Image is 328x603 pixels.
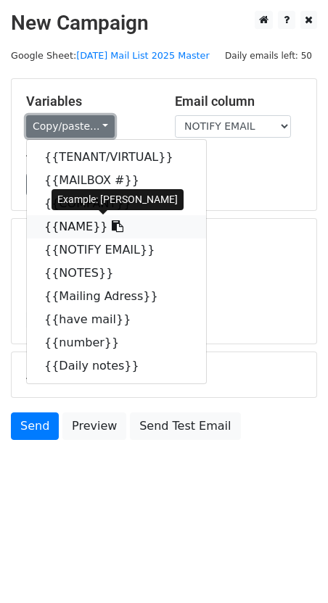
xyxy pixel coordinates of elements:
h5: Email column [175,93,302,109]
a: Preview [62,412,126,440]
a: {{Daily notes}} [27,354,206,378]
h5: Variables [26,93,153,109]
a: {{have mail}} [27,308,206,331]
a: {{COMPANY}} [27,192,206,215]
small: Google Sheet: [11,50,210,61]
a: Daily emails left: 50 [220,50,317,61]
a: {{TENANT/VIRTUAL}} [27,146,206,169]
a: {{NOTIFY EMAIL}} [27,238,206,262]
div: Example: [PERSON_NAME] [52,189,184,210]
a: [DATE] Mail List 2025 Master [76,50,210,61]
a: {{number}} [27,331,206,354]
span: Daily emails left: 50 [220,48,317,64]
a: {{NOTES}} [27,262,206,285]
h2: New Campaign [11,11,317,36]
iframe: Chat Widget [255,533,328,603]
a: Send Test Email [130,412,240,440]
a: {{Mailing Adress}} [27,285,206,308]
a: Copy/paste... [26,115,115,138]
a: {{NAME}} [27,215,206,238]
a: {{MAILBOX #}} [27,169,206,192]
a: Send [11,412,59,440]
